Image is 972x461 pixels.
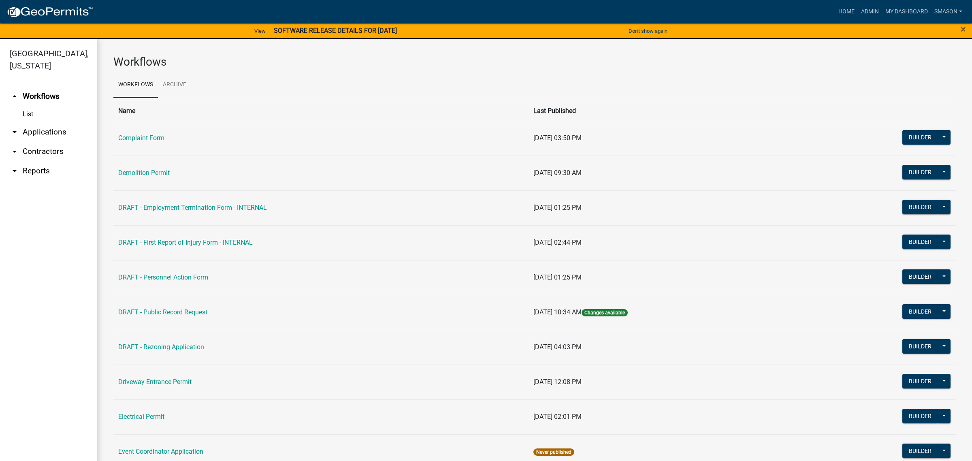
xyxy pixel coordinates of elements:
[529,101,802,121] th: Last Published
[533,204,582,211] span: [DATE] 01:25 PM
[274,27,397,34] strong: SOFTWARE RELEASE DETAILS FOR [DATE]
[533,448,574,456] span: Never published
[113,101,529,121] th: Name
[251,24,269,38] a: View
[902,269,938,284] button: Builder
[118,413,164,420] a: Electrical Permit
[882,4,931,19] a: My Dashboard
[113,72,158,98] a: Workflows
[10,127,19,137] i: arrow_drop_down
[858,4,882,19] a: Admin
[902,339,938,354] button: Builder
[961,24,966,34] button: Close
[625,24,671,38] button: Don't show again
[533,239,582,246] span: [DATE] 02:44 PM
[902,409,938,423] button: Builder
[10,147,19,156] i: arrow_drop_down
[533,134,582,142] span: [DATE] 03:50 PM
[533,308,582,316] span: [DATE] 10:34 AM
[533,273,582,281] span: [DATE] 01:25 PM
[118,204,267,211] a: DRAFT - Employment Termination Form - INTERNAL
[902,130,938,145] button: Builder
[118,308,207,316] a: DRAFT - Public Record Request
[931,4,966,19] a: Smason
[533,343,582,351] span: [DATE] 04:03 PM
[533,413,582,420] span: [DATE] 02:01 PM
[10,92,19,101] i: arrow_drop_up
[902,444,938,458] button: Builder
[158,72,191,98] a: Archive
[118,448,203,455] a: Event Coordinator Application
[961,23,966,35] span: ×
[113,55,956,69] h3: Workflows
[902,235,938,249] button: Builder
[533,378,582,386] span: [DATE] 12:08 PM
[582,309,628,316] span: Changes available
[118,343,204,351] a: DRAFT - Rezoning Application
[902,200,938,214] button: Builder
[533,169,582,177] span: [DATE] 09:30 AM
[902,374,938,388] button: Builder
[835,4,858,19] a: Home
[118,134,164,142] a: Complaint Form
[118,239,253,246] a: DRAFT - First Report of Injury Form - INTERNAL
[902,165,938,179] button: Builder
[118,378,192,386] a: Driveway Entrance Permit
[10,166,19,176] i: arrow_drop_down
[118,273,208,281] a: DRAFT - Personnel Action Form
[902,304,938,319] button: Builder
[118,169,170,177] a: Demolition Permit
